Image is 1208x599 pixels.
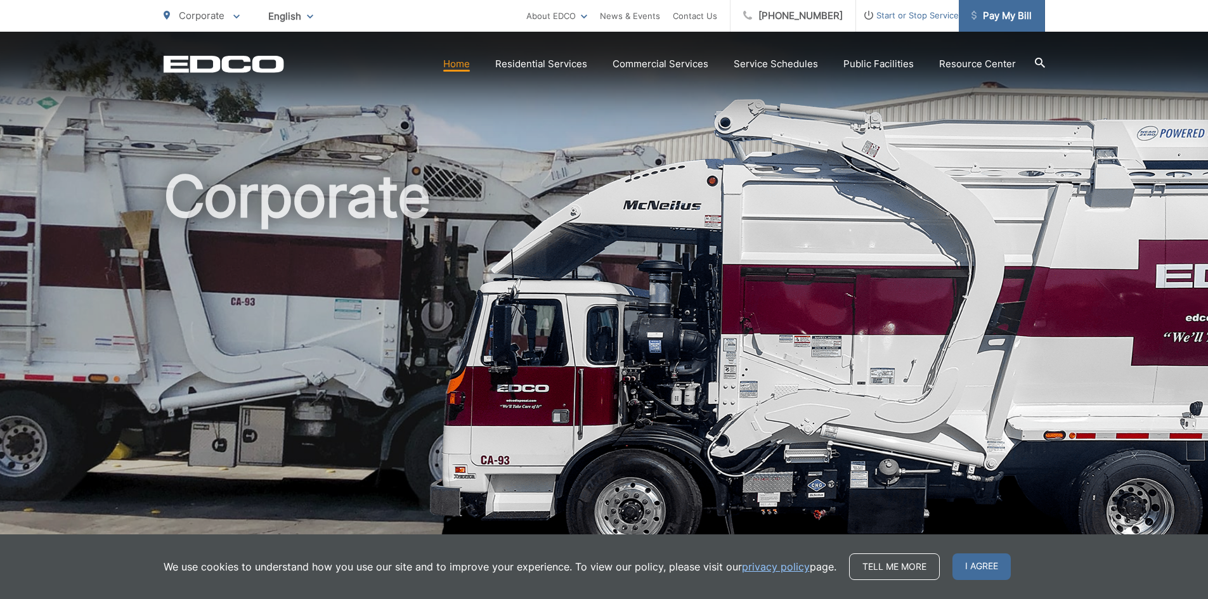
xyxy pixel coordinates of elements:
[259,5,323,27] span: English
[673,8,717,23] a: Contact Us
[971,8,1032,23] span: Pay My Bill
[600,8,660,23] a: News & Events
[164,55,284,73] a: EDCD logo. Return to the homepage.
[179,10,224,22] span: Corporate
[613,56,708,72] a: Commercial Services
[164,559,836,574] p: We use cookies to understand how you use our site and to improve your experience. To view our pol...
[495,56,587,72] a: Residential Services
[952,553,1011,580] span: I agree
[849,553,940,580] a: Tell me more
[443,56,470,72] a: Home
[526,8,587,23] a: About EDCO
[843,56,914,72] a: Public Facilities
[742,559,810,574] a: privacy policy
[164,165,1045,566] h1: Corporate
[939,56,1016,72] a: Resource Center
[734,56,818,72] a: Service Schedules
